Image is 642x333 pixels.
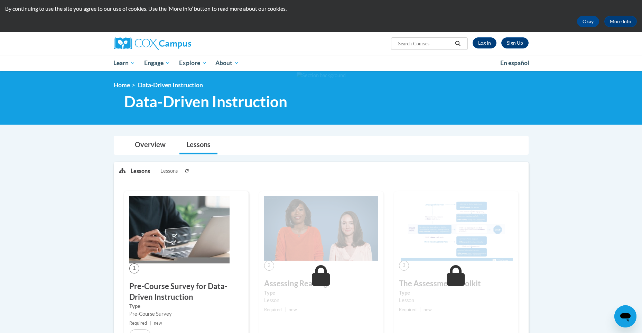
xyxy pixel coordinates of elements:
[419,307,421,312] span: |
[424,307,432,312] span: new
[129,310,243,318] div: Pre-Course Survey
[109,55,140,71] a: Learn
[264,261,274,271] span: 2
[113,59,135,67] span: Learn
[114,37,191,50] img: Cox Campus
[124,92,287,111] span: Data-Driven Instruction
[5,5,637,12] p: By continuing to use the site you agree to our use of cookies. Use the ‘More info’ button to read...
[129,303,243,310] label: Type
[129,321,147,326] span: Required
[129,263,139,273] span: 1
[285,307,286,312] span: |
[211,55,243,71] a: About
[399,261,409,271] span: 3
[297,72,346,79] img: Section background
[496,56,534,70] a: En español
[577,16,599,27] button: Okay
[264,289,378,297] label: Type
[264,278,378,289] h3: Assessing Reading
[399,196,513,261] img: Course Image
[399,289,513,297] label: Type
[614,305,636,327] iframe: Button to launch messaging window
[150,321,151,326] span: |
[604,16,637,27] a: More Info
[399,278,513,289] h3: The Assessment Toolkit
[138,81,203,89] span: Data-Driven Instruction
[399,307,417,312] span: Required
[144,59,170,67] span: Engage
[264,196,378,261] img: Course Image
[264,307,282,312] span: Required
[500,59,529,66] span: En español
[129,196,230,263] img: Course Image
[154,321,162,326] span: new
[453,39,463,48] button: Search
[397,39,453,48] input: Search Courses
[129,281,243,303] h3: Pre-Course Survey for Data-Driven Instruction
[179,59,207,67] span: Explore
[131,167,150,175] p: Lessons
[140,55,175,71] a: Engage
[473,37,496,48] a: Log In
[399,297,513,304] div: Lesson
[114,37,245,50] a: Cox Campus
[179,136,217,154] a: Lessons
[128,136,173,154] a: Overview
[215,59,239,67] span: About
[160,167,178,175] span: Lessons
[501,37,529,48] a: Register
[103,55,539,71] div: Main menu
[264,297,378,304] div: Lesson
[289,307,297,312] span: new
[175,55,211,71] a: Explore
[114,81,130,89] a: Home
